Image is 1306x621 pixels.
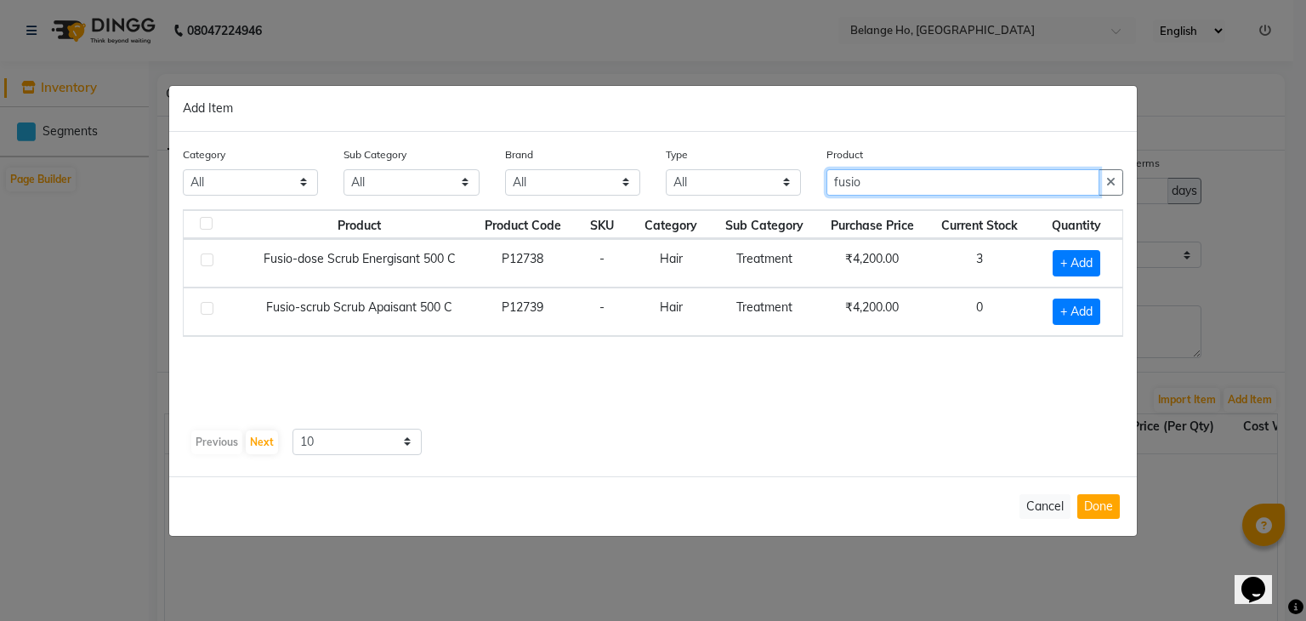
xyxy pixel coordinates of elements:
[826,169,1099,196] input: Search or Scan Product
[630,239,712,288] td: Hair
[471,210,575,239] th: Product Code
[248,239,471,288] td: Fusio-dose Scrub Energisant 500 C
[1077,494,1120,519] button: Done
[248,288,471,336] td: Fusio-scrub Scrub Apaisant 500 C
[928,210,1031,239] th: Current Stock
[826,147,863,162] label: Product
[575,288,631,336] td: -
[183,147,225,162] label: Category
[169,86,1137,132] div: Add Item
[505,147,533,162] label: Brand
[1235,553,1289,604] iframe: chat widget
[1019,494,1070,519] button: Cancel
[471,239,575,288] td: P12738
[344,147,406,162] label: Sub Category
[928,288,1031,336] td: 0
[1031,210,1122,239] th: Quantity
[713,239,818,288] td: Treatment
[713,210,818,239] th: Sub Category
[928,239,1031,288] td: 3
[630,210,712,239] th: Category
[817,288,927,336] td: ₹4,200.00
[471,288,575,336] td: P12739
[817,239,927,288] td: ₹4,200.00
[248,210,471,239] th: Product
[713,288,818,336] td: Treatment
[630,288,712,336] td: Hair
[831,218,914,233] span: Purchase Price
[1053,250,1100,276] span: + Add
[1053,299,1100,325] span: + Add
[575,210,631,239] th: SKU
[575,239,631,288] td: -
[666,147,688,162] label: Type
[246,430,278,454] button: Next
